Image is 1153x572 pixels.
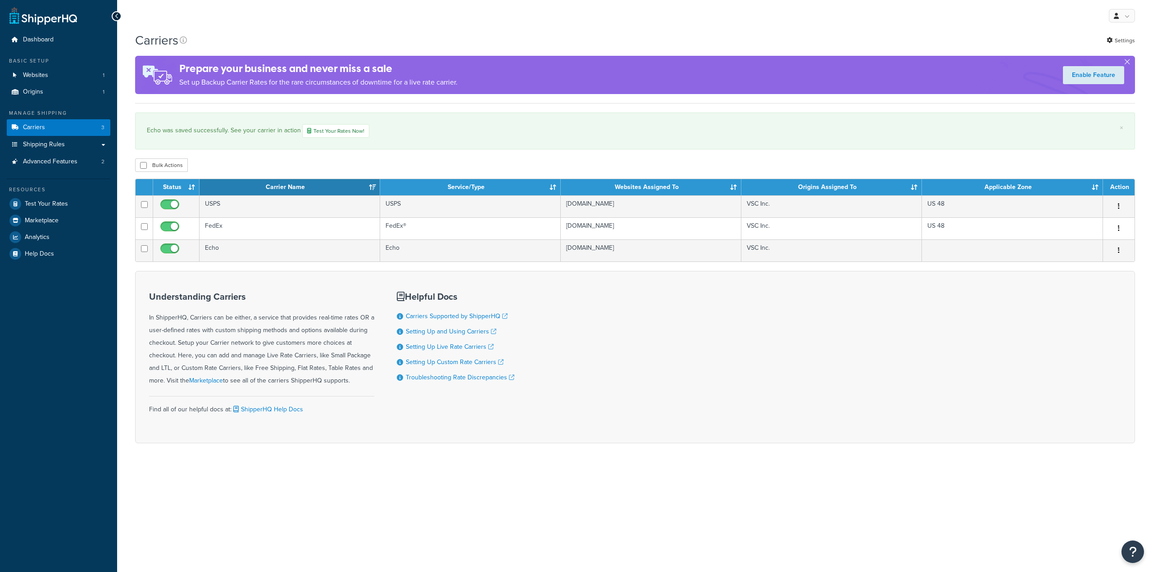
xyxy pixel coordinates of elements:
li: Carriers [7,119,110,136]
span: Origins [23,88,43,96]
span: Shipping Rules [23,141,65,149]
td: FedEx [200,217,380,239]
a: Enable Feature [1063,66,1124,84]
span: Advanced Features [23,158,77,166]
span: 3 [101,124,104,131]
a: Setting Up Custom Rate Carriers [406,357,504,367]
h3: Helpful Docs [397,292,514,302]
td: [DOMAIN_NAME] [561,195,741,217]
th: Applicable Zone: activate to sort column ascending [922,179,1103,195]
a: Advanced Features 2 [7,153,110,170]
p: Set up Backup Carrier Rates for the rare circumstances of downtime for a live rate carrier. [179,76,458,89]
a: Setting Up and Using Carriers [406,327,496,336]
div: Manage Shipping [7,109,110,117]
td: [DOMAIN_NAME] [561,217,741,239]
button: Bulk Actions [135,158,188,172]
a: Dashboard [7,32,110,48]
span: Websites [23,72,48,79]
th: Carrier Name: activate to sort column ascending [200,179,380,195]
td: [DOMAIN_NAME] [561,239,741,261]
li: Websites [7,67,110,84]
td: VSC Inc. [741,195,922,217]
li: Advanced Features [7,153,110,170]
a: Websites 1 [7,67,110,84]
a: ShipperHQ Home [9,7,77,25]
th: Action [1103,179,1135,195]
button: Open Resource Center [1121,540,1144,563]
td: USPS [380,195,561,217]
div: Echo was saved successfully. See your carrier in action [147,124,1123,138]
span: Analytics [25,234,50,241]
a: Shipping Rules [7,136,110,153]
a: Origins 1 [7,84,110,100]
td: FedEx® [380,217,561,239]
span: 1 [103,88,104,96]
div: Find all of our helpful docs at: [149,396,374,416]
a: Setting Up Live Rate Carriers [406,342,494,351]
td: Echo [200,239,380,261]
a: Settings [1107,34,1135,47]
div: In ShipperHQ, Carriers can be either, a service that provides real-time rates OR a user-defined r... [149,292,374,387]
a: Analytics [7,229,110,245]
img: ad-rules-rateshop-fe6ec290ccb7230408bd80ed9643f0289d75e0ffd9eb532fc0e269fcd187b520.png [135,56,179,94]
a: Help Docs [7,246,110,262]
li: Origins [7,84,110,100]
a: Test Your Rates Now! [302,124,369,138]
span: Carriers [23,124,45,131]
h1: Carriers [135,32,178,49]
a: Carriers 3 [7,119,110,136]
span: Marketplace [25,217,59,225]
th: Status: activate to sort column ascending [153,179,200,195]
a: Carriers Supported by ShipperHQ [406,311,508,321]
td: Echo [380,239,561,261]
span: Dashboard [23,36,54,44]
a: Troubleshooting Rate Discrepancies [406,373,514,382]
th: Service/Type: activate to sort column ascending [380,179,561,195]
td: US 48 [922,195,1103,217]
a: ShipperHQ Help Docs [232,405,303,414]
a: Test Your Rates [7,196,110,212]
div: Basic Setup [7,57,110,65]
a: Marketplace [189,376,223,385]
h4: Prepare your business and never miss a sale [179,61,458,76]
span: 2 [101,158,104,166]
a: × [1120,124,1123,131]
td: US 48 [922,217,1103,239]
a: Marketplace [7,212,110,229]
td: VSC Inc. [741,239,922,261]
td: VSC Inc. [741,217,922,239]
div: Resources [7,186,110,194]
td: USPS [200,195,380,217]
span: Help Docs [25,250,54,258]
span: Test Your Rates [25,200,68,208]
h3: Understanding Carriers [149,292,374,302]
th: Websites Assigned To: activate to sort column ascending [561,179,741,195]
span: 1 [103,72,104,79]
th: Origins Assigned To: activate to sort column ascending [741,179,922,195]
